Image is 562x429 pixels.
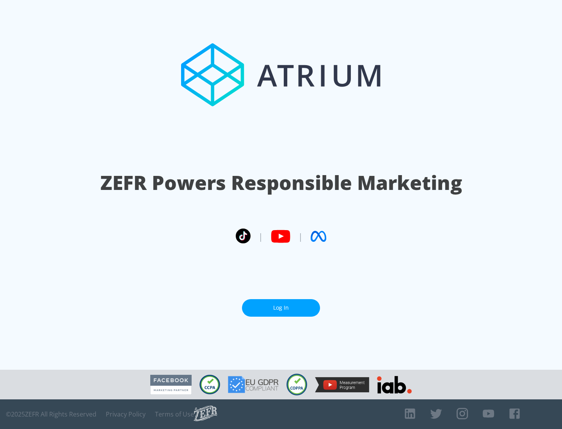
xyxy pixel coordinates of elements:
a: Terms of Use [155,410,194,418]
img: IAB [377,376,412,394]
a: Privacy Policy [106,410,146,418]
span: © 2025 ZEFR All Rights Reserved [6,410,96,418]
span: | [298,230,303,242]
img: YouTube Measurement Program [315,377,369,392]
h1: ZEFR Powers Responsible Marketing [100,169,462,196]
img: GDPR Compliant [228,376,279,393]
img: COPPA Compliant [286,374,307,395]
span: | [258,230,263,242]
img: Facebook Marketing Partner [150,375,192,395]
img: CCPA Compliant [199,375,220,394]
a: Log In [242,299,320,317]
